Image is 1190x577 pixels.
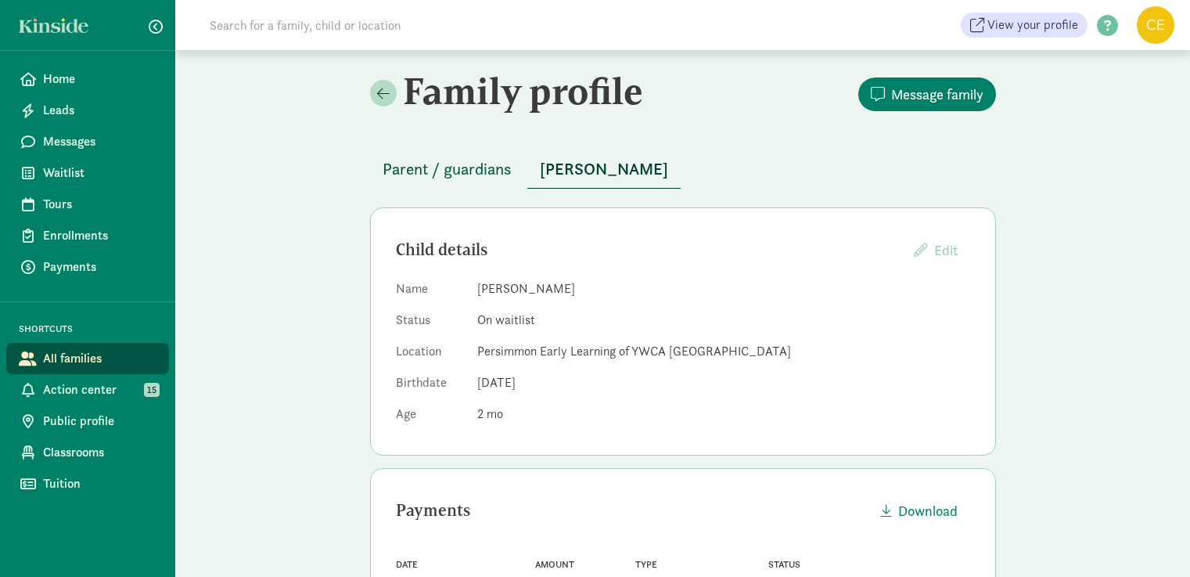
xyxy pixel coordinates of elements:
[396,279,465,305] dt: Name
[961,13,1088,38] a: View your profile
[6,468,169,499] a: Tuition
[891,84,983,105] span: Message family
[370,69,680,113] h2: Family profile
[43,164,156,182] span: Waitlist
[370,150,524,188] button: Parent / guardians
[6,189,169,220] a: Tours
[43,380,156,399] span: Action center
[540,157,668,182] span: [PERSON_NAME]
[535,559,574,570] span: Amount
[934,241,958,259] span: Edit
[43,101,156,120] span: Leads
[396,311,465,336] dt: Status
[396,237,901,262] div: Child details
[6,343,169,374] a: All families
[396,498,868,523] div: Payments
[858,78,996,111] button: Message family
[6,437,169,468] a: Classrooms
[635,559,657,570] span: Type
[1112,502,1190,577] iframe: Chat Widget
[370,160,524,179] a: Parent / guardians
[6,374,169,406] a: Action center 15
[477,342,970,361] dd: Persimmon Early Learning of YWCA [GEOGRAPHIC_DATA]
[396,559,418,570] span: Date
[527,150,681,189] button: [PERSON_NAME]
[43,70,156,88] span: Home
[868,494,970,528] button: Download
[43,443,156,462] span: Classrooms
[477,374,516,391] span: [DATE]
[43,258,156,276] span: Payments
[477,406,503,422] span: 2
[43,474,156,493] span: Tuition
[987,16,1078,34] span: View your profile
[898,500,958,521] span: Download
[6,220,169,251] a: Enrollments
[6,251,169,283] a: Payments
[383,157,512,182] span: Parent / guardians
[6,63,169,95] a: Home
[477,279,970,298] dd: [PERSON_NAME]
[43,349,156,368] span: All families
[396,405,465,430] dt: Age
[6,95,169,126] a: Leads
[144,383,160,397] span: 15
[6,126,169,157] a: Messages
[43,226,156,245] span: Enrollments
[43,132,156,151] span: Messages
[477,311,970,330] dd: On waitlist
[6,157,169,189] a: Waitlist
[396,373,465,398] dt: Birthdate
[43,412,156,431] span: Public profile
[768,559,800,570] span: Status
[396,342,465,367] dt: Location
[200,9,639,41] input: Search for a family, child or location
[901,233,970,267] button: Edit
[527,160,681,179] a: [PERSON_NAME]
[43,195,156,214] span: Tours
[6,406,169,437] a: Public profile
